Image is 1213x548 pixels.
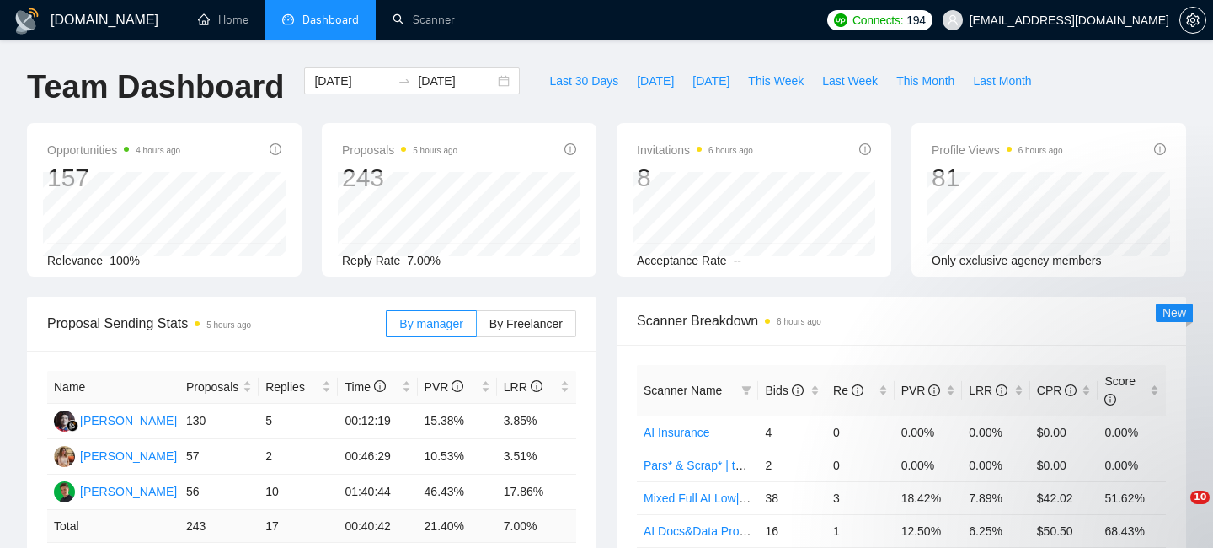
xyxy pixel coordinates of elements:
[932,140,1063,160] span: Profile Views
[80,482,177,501] div: [PERSON_NAME]
[179,510,259,543] td: 243
[265,378,318,396] span: Replies
[338,510,417,543] td: 00:40:42
[792,384,804,396] span: info-circle
[67,420,78,432] img: gigradar-bm.png
[504,380,542,394] span: LRR
[399,317,462,330] span: By manager
[179,371,259,404] th: Proposals
[1156,491,1196,531] iframe: Intercom live chat
[549,72,618,90] span: Last 30 Days
[47,254,103,267] span: Relevance
[413,146,457,155] time: 5 hours ago
[932,254,1102,267] span: Only exclusive agency members
[637,162,753,194] div: 8
[1180,13,1205,27] span: setting
[906,11,925,30] span: 194
[628,67,683,94] button: [DATE]
[859,143,871,155] span: info-circle
[47,510,179,543] td: Total
[813,67,887,94] button: Last Week
[826,514,895,547] td: 1
[47,313,386,334] span: Proposal Sending Stats
[497,404,576,439] td: 3.85%
[896,72,954,90] span: This Month
[186,378,239,396] span: Proposals
[179,439,259,475] td: 57
[637,310,1166,331] span: Scanner Breakdown
[398,74,411,88] span: to
[644,524,779,538] a: AI Docs&Data Processing
[54,484,177,497] a: MB[PERSON_NAME]
[54,413,177,427] a: SS[PERSON_NAME]
[393,13,455,27] a: searchScanner
[110,254,140,267] span: 100%
[1179,13,1206,27] a: setting
[734,254,741,267] span: --
[27,67,284,107] h1: Team Dashboard
[259,371,338,404] th: Replies
[342,162,457,194] div: 243
[198,13,248,27] a: homeHome
[302,13,359,27] span: Dashboard
[564,143,576,155] span: info-circle
[895,514,963,547] td: 12.50%
[738,378,755,403] span: filter
[497,439,576,475] td: 3.51%
[531,380,542,392] span: info-circle
[259,439,338,475] td: 2
[80,447,177,465] div: [PERSON_NAME]
[54,446,75,467] img: AV
[418,72,494,90] input: End date
[1154,143,1166,155] span: info-circle
[741,385,751,395] span: filter
[206,320,251,330] time: 5 hours ago
[338,439,417,475] td: 00:46:29
[708,146,753,155] time: 6 hours ago
[683,67,739,94] button: [DATE]
[418,510,497,543] td: 21.40 %
[452,380,463,392] span: info-circle
[644,492,848,505] a: Mixed Full AI Low|no code|automations
[758,514,826,547] td: 16
[1018,146,1063,155] time: 6 hours ago
[489,317,563,330] span: By Freelancer
[314,72,391,90] input: Start date
[947,14,959,26] span: user
[338,475,417,510] td: 01:40:44
[826,449,895,481] td: 0
[644,384,722,397] span: Scanner Name
[692,72,729,90] span: [DATE]
[54,411,75,432] img: SS
[54,449,177,462] a: AV[PERSON_NAME]
[644,426,710,439] a: AI Insurance
[1037,384,1077,397] span: CPR
[962,514,1030,547] td: 6.25%
[338,404,417,439] td: 00:12:19
[418,404,497,439] td: 15.38%
[47,140,180,160] span: Opportunities
[637,140,753,160] span: Invitations
[179,404,259,439] td: 130
[758,449,826,481] td: 2
[497,510,576,543] td: 7.00 %
[969,384,1007,397] span: LRR
[1190,491,1210,504] span: 10
[425,380,464,394] span: PVR
[270,143,281,155] span: info-circle
[758,416,826,449] td: 4
[342,140,457,160] span: Proposals
[540,67,628,94] button: Last 30 Days
[282,13,294,25] span: dashboard
[822,72,878,90] span: Last Week
[342,254,400,267] span: Reply Rate
[887,67,964,94] button: This Month
[80,411,177,430] div: [PERSON_NAME]
[345,380,385,394] span: Time
[901,384,941,397] span: PVR
[1104,374,1136,406] span: Score
[398,74,411,88] span: swap-right
[833,384,863,397] span: Re
[1030,514,1098,547] td: $50.50
[739,67,813,94] button: This Week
